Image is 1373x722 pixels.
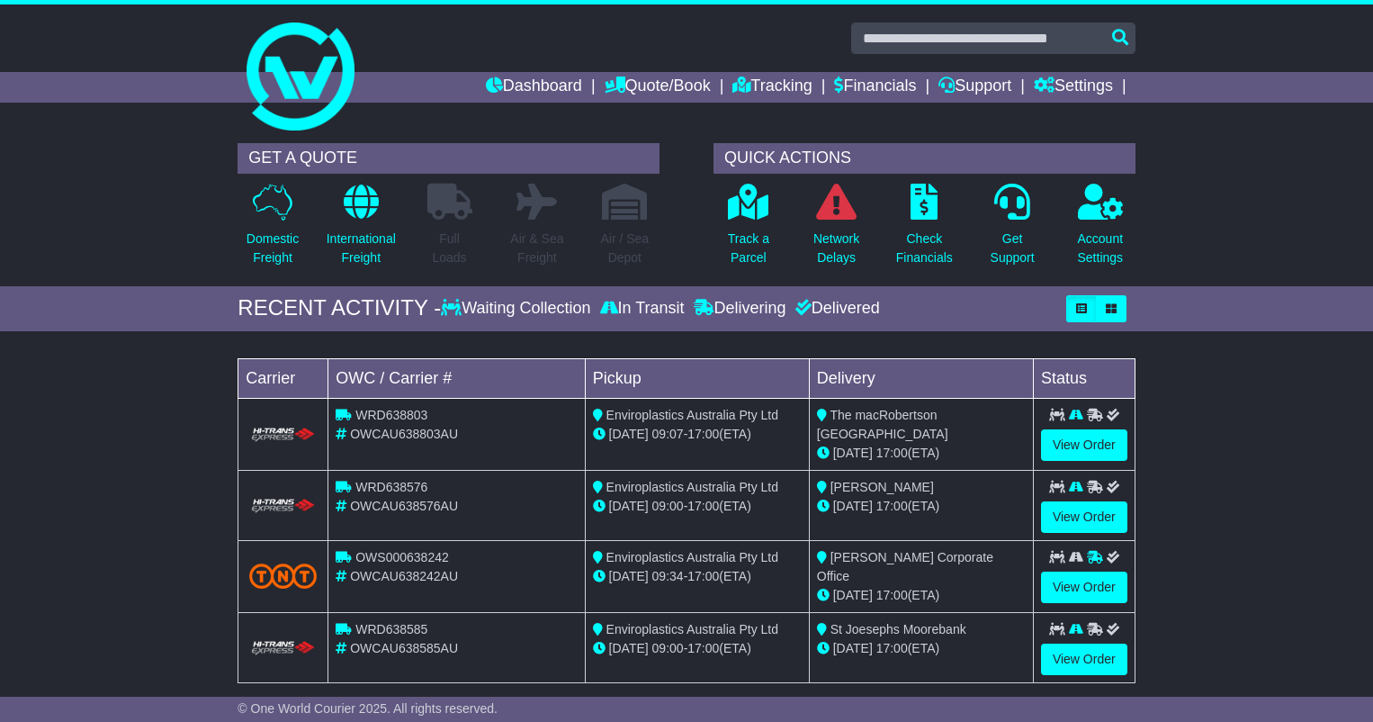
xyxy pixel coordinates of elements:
a: NetworkDelays [812,183,860,277]
span: [DATE] [833,641,873,655]
a: View Order [1041,572,1127,603]
img: HiTrans.png [249,427,317,444]
div: GET A QUOTE [238,143,660,174]
a: Support [938,72,1011,103]
p: Domestic Freight [247,230,299,267]
span: 17:00 [876,588,908,602]
p: Full Loads [427,230,472,267]
td: OWC / Carrier # [328,358,585,398]
span: The macRobertson [GEOGRAPHIC_DATA] [817,408,948,441]
a: View Order [1041,429,1127,461]
a: Tracking [732,72,812,103]
p: Track a Parcel [728,230,769,267]
span: 09:00 [652,641,684,655]
span: [DATE] [609,427,649,441]
span: [DATE] [833,588,873,602]
span: OWCAU638576AU [350,499,458,513]
p: Network Delays [813,230,859,267]
span: WRD638803 [355,408,427,422]
a: CheckFinancials [895,183,954,277]
span: 09:07 [652,427,684,441]
span: OWCAU638803AU [350,427,458,441]
span: OWCAU638585AU [350,641,458,655]
a: InternationalFreight [326,183,397,277]
span: [PERSON_NAME] Corporate Office [817,550,993,583]
span: [DATE] [833,499,873,513]
span: OWS000638242 [355,550,449,564]
a: View Order [1041,501,1127,533]
span: Enviroplastics Australia Pty Ltd [606,408,778,422]
span: WRD638585 [355,622,427,636]
p: International Freight [327,230,396,267]
a: GetSupport [990,183,1036,277]
div: Waiting Collection [441,299,595,319]
span: [DATE] [609,641,649,655]
span: 09:34 [652,569,684,583]
td: Status [1033,358,1135,398]
div: - (ETA) [593,639,802,658]
div: (ETA) [817,586,1026,605]
a: Track aParcel [727,183,770,277]
p: Check Financials [896,230,953,267]
a: Quote/Book [605,72,711,103]
span: © One World Courier 2025. All rights reserved. [238,701,498,716]
td: Delivery [809,358,1033,398]
img: HiTrans.png [249,498,317,515]
div: (ETA) [817,639,1026,658]
a: Dashboard [486,72,582,103]
span: [PERSON_NAME] [830,480,934,494]
span: Enviroplastics Australia Pty Ltd [606,550,778,564]
img: HiTrans.png [249,640,317,657]
span: 09:00 [652,499,684,513]
div: - (ETA) [593,497,802,516]
div: - (ETA) [593,425,802,444]
div: Delivered [791,299,880,319]
a: View Order [1041,644,1127,675]
span: [DATE] [609,569,649,583]
a: DomesticFreight [246,183,300,277]
div: Delivering [689,299,791,319]
a: AccountSettings [1077,183,1125,277]
div: QUICK ACTIONS [713,143,1135,174]
div: - (ETA) [593,567,802,586]
p: Get Support [991,230,1035,267]
img: TNT_Domestic.png [249,564,317,588]
span: 17:00 [687,641,719,655]
td: Pickup [585,358,809,398]
span: [DATE] [833,446,873,460]
span: 17:00 [876,446,908,460]
p: Account Settings [1078,230,1124,267]
a: Settings [1034,72,1113,103]
span: 17:00 [876,641,908,655]
p: Air / Sea Depot [600,230,649,267]
span: Enviroplastics Australia Pty Ltd [606,622,778,636]
span: 17:00 [876,499,908,513]
span: OWCAU638242AU [350,569,458,583]
div: (ETA) [817,497,1026,516]
td: Carrier [238,358,328,398]
span: 17:00 [687,499,719,513]
span: 17:00 [687,427,719,441]
span: WRD638576 [355,480,427,494]
div: RECENT ACTIVITY - [238,295,441,321]
div: (ETA) [817,444,1026,463]
span: 17:00 [687,569,719,583]
span: Enviroplastics Australia Pty Ltd [606,480,778,494]
p: Air & Sea Freight [510,230,563,267]
span: St Joesephs Moorebank [830,622,966,636]
span: [DATE] [609,499,649,513]
a: Financials [834,72,916,103]
div: In Transit [596,299,689,319]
